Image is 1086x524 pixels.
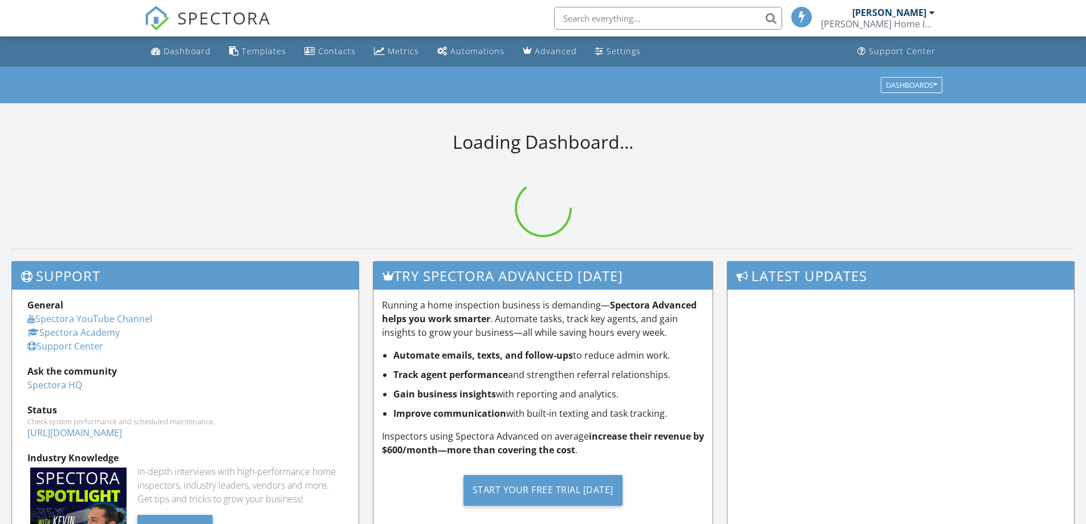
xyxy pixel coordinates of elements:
[518,41,581,62] a: Advanced
[393,368,508,381] strong: Track agent performance
[727,262,1074,290] h3: Latest Updates
[382,298,705,339] p: Running a home inspection business is demanding— . Automate tasks, track key agents, and gain ins...
[853,41,940,62] a: Support Center
[242,46,286,56] div: Templates
[27,379,82,391] a: Spectora HQ
[27,426,122,439] a: [URL][DOMAIN_NAME]
[177,6,271,30] span: SPECTORA
[27,364,343,378] div: Ask the community
[27,326,120,339] a: Spectora Academy
[607,46,641,56] div: Settings
[886,81,937,89] div: Dashboards
[225,41,291,62] a: Templates
[535,46,577,56] div: Advanced
[318,46,356,56] div: Contacts
[300,41,360,62] a: Contacts
[373,262,713,290] h3: Try spectora advanced [DATE]
[852,7,926,18] div: [PERSON_NAME]
[554,7,782,30] input: Search everything...
[27,299,63,311] strong: General
[393,387,705,401] li: with reporting and analytics.
[881,77,942,93] button: Dashboards
[12,262,359,290] h3: Support
[382,299,697,325] strong: Spectora Advanced helps you work smarter
[450,46,505,56] div: Automations
[382,429,705,457] p: Inspectors using Spectora Advanced on average .
[27,340,103,352] a: Support Center
[591,41,645,62] a: Settings
[393,349,573,361] strong: Automate emails, texts, and follow-ups
[393,348,705,362] li: to reduce admin work.
[869,46,935,56] div: Support Center
[463,475,623,506] div: Start Your Free Trial [DATE]
[144,6,169,31] img: The Best Home Inspection Software - Spectora
[27,312,152,325] a: Spectora YouTube Channel
[393,368,705,381] li: and strengthen referral relationships.
[27,403,343,417] div: Status
[393,388,496,400] strong: Gain business insights
[27,451,343,465] div: Industry Knowledge
[382,430,704,456] strong: increase their revenue by $600/month—more than covering the cost
[164,46,211,56] div: Dashboard
[388,46,419,56] div: Metrics
[147,41,215,62] a: Dashboard
[382,466,705,514] a: Start Your Free Trial [DATE]
[137,465,343,506] div: In-depth interviews with high-performance home inspectors, industry leaders, vendors and more. Ge...
[433,41,509,62] a: Automations (Basic)
[393,407,705,420] li: with built-in texting and task tracking.
[144,15,271,39] a: SPECTORA
[369,41,424,62] a: Metrics
[821,18,935,30] div: Jason Home Inspection
[393,407,506,420] strong: Improve communication
[27,417,343,426] div: Check system performance and scheduled maintenance.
